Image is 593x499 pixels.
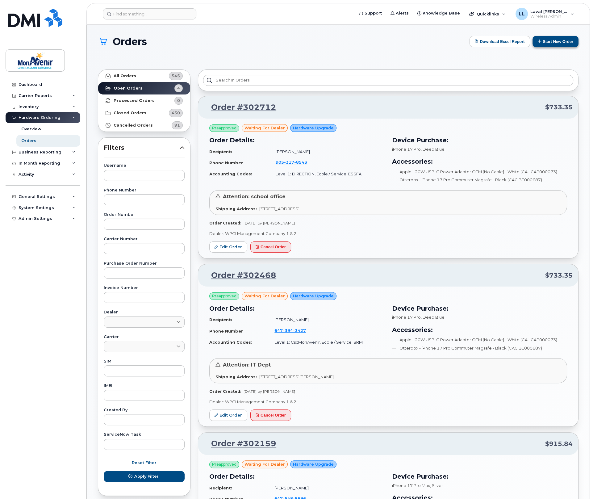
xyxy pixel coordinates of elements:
a: Start New Order [532,36,578,47]
span: waiting for dealer [244,293,285,299]
label: Phone Number [104,188,185,192]
label: SIM [104,359,185,363]
span: Hardware Upgrade [293,125,334,131]
strong: Open Orders [114,86,143,91]
span: [STREET_ADDRESS][PERSON_NAME] [259,374,334,379]
h3: Order Details: [209,136,385,145]
button: Reset Filter [104,457,185,468]
label: Username [104,164,185,168]
a: Order #302468 [204,270,276,281]
a: Open Orders4 [98,82,190,94]
a: 6473943427 [274,328,313,333]
a: Edit Order [209,241,247,253]
td: Level 1: DIRECTION, Ecole / Service: ESSFA [270,169,385,179]
span: 450 [172,110,180,116]
strong: All Orders [114,73,136,78]
span: , Deep Blue [421,315,445,320]
strong: Closed Orders [114,111,146,115]
strong: Processed Orders [114,98,155,103]
span: Preapproved [212,462,236,467]
strong: Recipient: [209,149,232,154]
span: 647 [274,328,306,333]
button: Cancel Order [250,409,291,421]
strong: Recipient: [209,317,232,322]
span: $915.84 [545,439,573,448]
span: 545 [172,73,180,79]
span: waiting for dealer [244,125,285,131]
button: Apply Filter [104,471,185,482]
span: Apply Filter [134,473,159,479]
label: Purchase Order Number [104,262,185,266]
span: $733.35 [545,271,573,280]
td: [PERSON_NAME] [269,483,384,493]
a: Order #302712 [204,102,276,113]
span: Attention: IT Dept [223,362,271,368]
span: iPhone 17 Pro Max [392,483,430,488]
span: 394 [283,328,293,333]
td: [PERSON_NAME] [270,146,385,157]
strong: Accounting Codes: [209,340,252,345]
p: Dealer: WPCI Management Company 1 & 2 [209,399,567,405]
span: Hardware Upgrade [293,461,334,467]
td: [PERSON_NAME] [269,314,384,325]
span: [DATE] by [PERSON_NAME] [244,389,295,394]
a: 9053178543 [276,160,315,165]
h3: Device Purchase: [392,304,567,313]
label: Carrier [104,335,185,339]
li: Otterbox - iPhone 17 Pro Commuter Magsafe - Black (CACIBE000687) [392,345,567,351]
h3: Device Purchase: [392,136,567,145]
span: 3427 [293,328,306,333]
h3: Device Purchase: [392,472,567,481]
strong: Recipient: [209,485,232,490]
h3: Order Details: [209,472,385,481]
span: 0 [177,98,180,103]
button: Download Excel Report [470,36,530,47]
a: Order #302159 [204,438,276,449]
a: Edit Order [209,409,247,421]
strong: Accounting Codes: [209,171,252,176]
span: 4 [177,85,180,91]
td: Level 1: CscMonAvenir, Ecole / Service: SRM [269,337,384,348]
li: Apple - 20W USB-C Power Adapter OEM [No Cable] - White (CAHCAP000073) [392,337,567,343]
span: Filters [104,143,180,152]
button: Cancel Order [250,241,291,253]
label: Order Number [104,213,185,217]
a: Cancelled Orders91 [98,119,190,132]
h3: Accessories: [392,157,567,166]
span: Preapproved [212,293,236,299]
label: Dealer [104,310,185,314]
strong: Order Created: [209,389,241,394]
span: Preapproved [212,125,236,131]
li: Otterbox - iPhone 17 Pro Commuter Magsafe - Black (CACIBE000687) [392,177,567,183]
strong: Order Created: [209,221,241,225]
span: 905 [276,160,307,165]
span: $733.35 [545,103,573,112]
h3: Accessories: [392,325,567,334]
span: 8543 [294,160,307,165]
span: [DATE] by [PERSON_NAME] [244,221,295,225]
span: 317 [284,160,294,165]
span: iPhone 17 Pro [392,147,421,152]
label: Created By [104,408,185,412]
span: 91 [174,122,180,128]
strong: Cancelled Orders [114,123,153,128]
a: Closed Orders450 [98,107,190,119]
a: All Orders545 [98,70,190,82]
strong: Phone Number [209,329,243,333]
span: Reset Filter [132,460,157,466]
label: ServiceNow Task [104,433,185,437]
span: waiting for dealer [244,461,285,467]
strong: Shipping Address: [215,206,257,211]
span: iPhone 17 Pro [392,315,421,320]
span: Attention: school office [223,194,286,199]
h3: Order Details: [209,304,385,313]
strong: Phone Number [209,160,243,165]
span: Orders [113,36,147,47]
span: , Silver [430,483,443,488]
li: Apple - 20W USB-C Power Adapter OEM [No Cable] - White (CAHCAP000073) [392,169,567,175]
strong: Shipping Address: [215,374,257,379]
p: Dealer: WPCI Management Company 1 & 2 [209,231,567,237]
a: Processed Orders0 [98,94,190,107]
label: IMEI [104,384,185,388]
